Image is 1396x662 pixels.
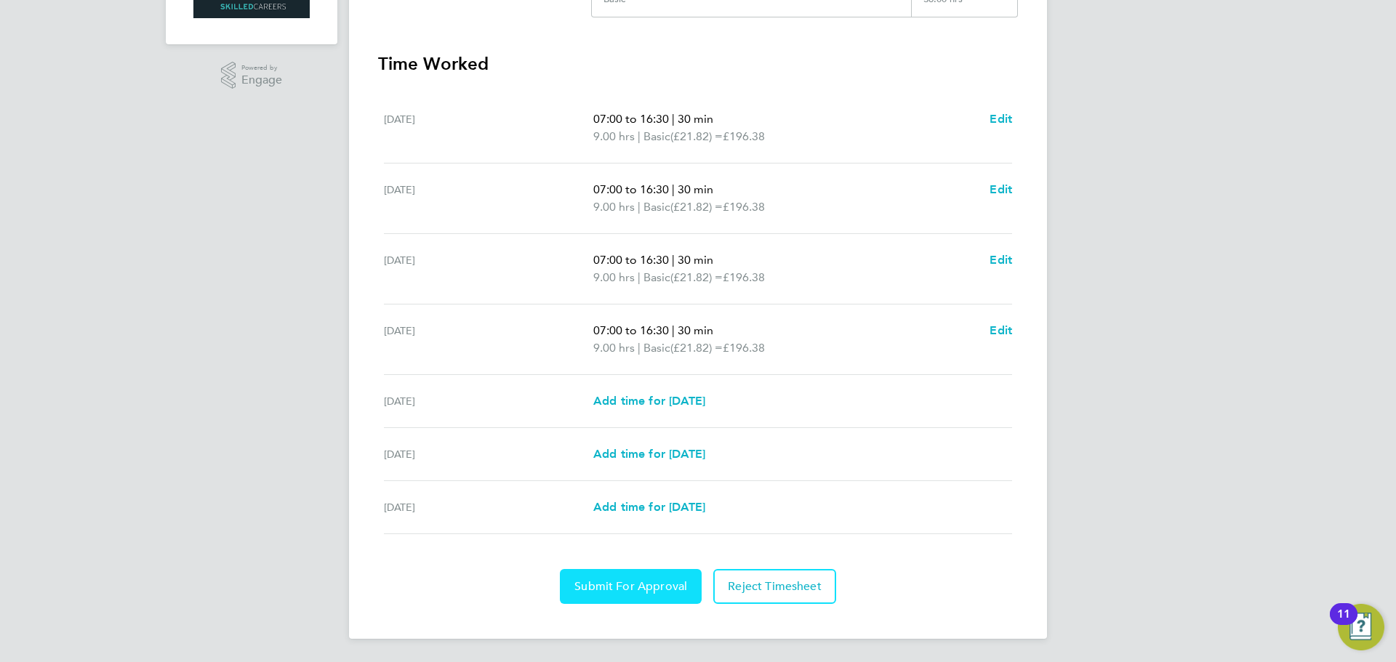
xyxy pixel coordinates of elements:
span: 07:00 to 16:30 [593,112,669,126]
span: 07:00 to 16:30 [593,182,669,196]
span: 07:00 to 16:30 [593,323,669,337]
span: (£21.82) = [670,200,723,214]
span: | [672,182,675,196]
button: Submit For Approval [560,569,702,604]
span: £196.38 [723,129,765,143]
span: Basic [643,269,670,286]
a: Edit [990,181,1012,198]
div: [DATE] [384,392,593,410]
div: [DATE] [384,110,593,145]
div: 11 [1337,614,1350,633]
div: [DATE] [384,181,593,216]
span: 30 min [678,112,713,126]
a: Add time for [DATE] [593,392,705,410]
a: Add time for [DATE] [593,498,705,516]
span: | [672,323,675,337]
span: Submit For Approval [574,579,687,594]
span: | [672,253,675,267]
div: [DATE] [384,251,593,286]
span: | [638,200,641,214]
span: Reject Timesheet [728,579,822,594]
span: Powered by [241,62,282,74]
span: Basic [643,128,670,145]
span: Engage [241,74,282,86]
span: 9.00 hrs [593,200,635,214]
a: Edit [990,251,1012,269]
span: (£21.82) = [670,341,723,355]
span: 9.00 hrs [593,270,635,284]
span: | [638,270,641,284]
span: Add time for [DATE] [593,447,705,461]
span: £196.38 [723,200,765,214]
div: [DATE] [384,498,593,516]
span: 9.00 hrs [593,129,635,143]
a: Powered byEngage [221,62,283,89]
span: Edit [990,253,1012,267]
span: Basic [643,339,670,357]
span: 07:00 to 16:30 [593,253,669,267]
span: (£21.82) = [670,129,723,143]
span: 30 min [678,253,713,267]
span: Add time for [DATE] [593,394,705,408]
span: £196.38 [723,270,765,284]
span: | [638,341,641,355]
span: 30 min [678,182,713,196]
span: Basic [643,198,670,216]
span: Add time for [DATE] [593,500,705,514]
button: Reject Timesheet [713,569,836,604]
button: Open Resource Center, 11 new notifications [1338,604,1384,650]
span: Edit [990,323,1012,337]
span: | [672,112,675,126]
span: (£21.82) = [670,270,723,284]
span: | [638,129,641,143]
span: £196.38 [723,341,765,355]
a: Edit [990,322,1012,339]
span: 30 min [678,323,713,337]
span: Edit [990,112,1012,126]
span: Edit [990,182,1012,196]
h3: Time Worked [378,52,1018,76]
div: [DATE] [384,322,593,357]
a: Edit [990,110,1012,128]
a: Add time for [DATE] [593,445,705,463]
div: [DATE] [384,445,593,463]
span: 9.00 hrs [593,341,635,355]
